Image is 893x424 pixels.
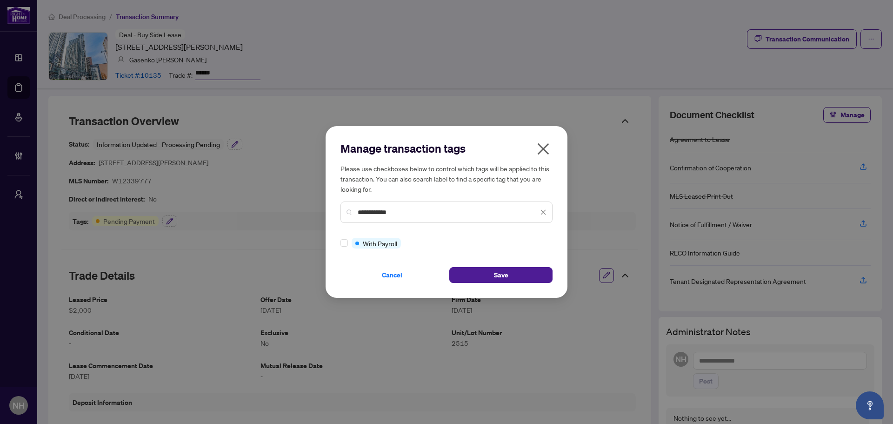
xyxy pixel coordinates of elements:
span: close [536,141,551,156]
h2: Manage transaction tags [340,141,553,156]
span: Save [494,268,508,283]
button: Save [449,267,553,283]
h5: Please use checkboxes below to control which tags will be applied to this transaction. You can al... [340,163,553,194]
span: close [540,209,546,215]
span: Cancel [382,268,402,283]
span: With Payroll [363,238,397,249]
button: Open asap [856,391,884,419]
button: Cancel [340,267,444,283]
